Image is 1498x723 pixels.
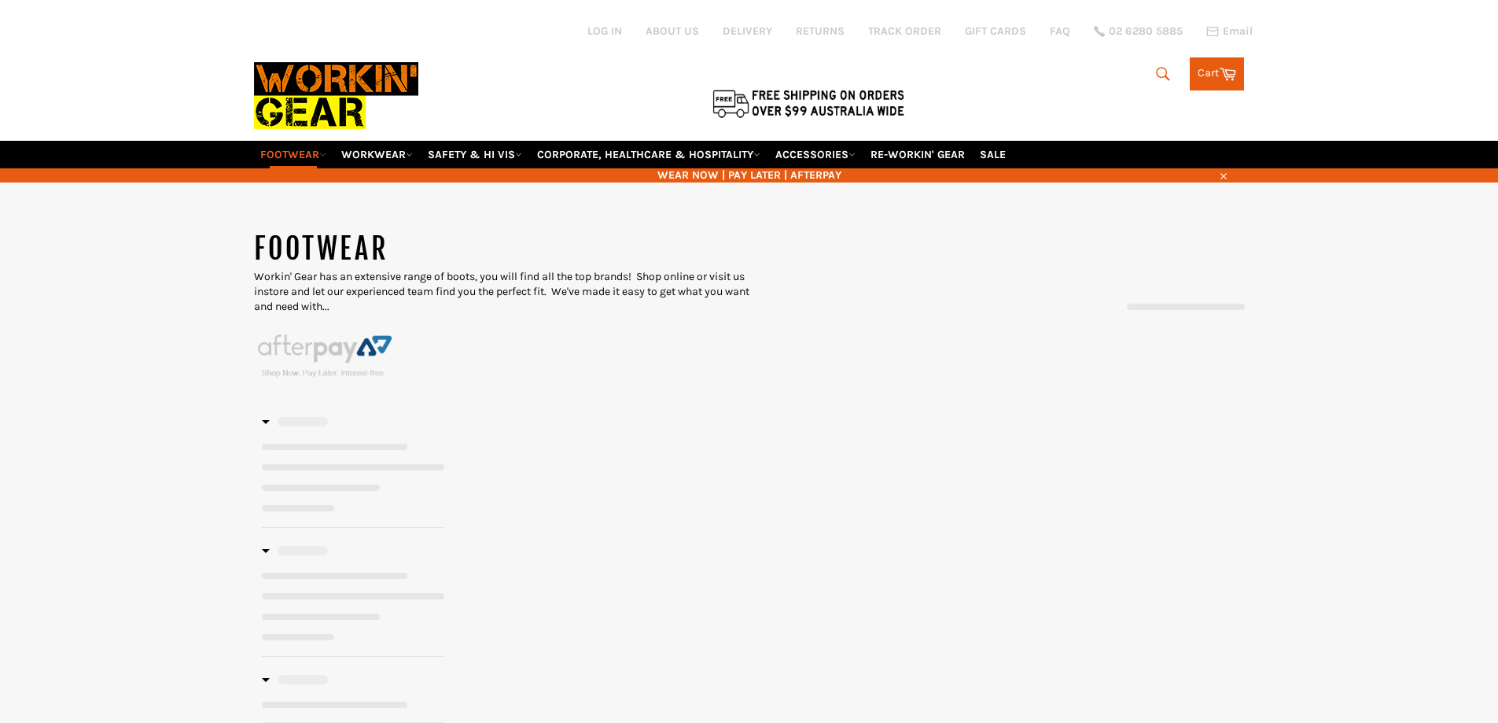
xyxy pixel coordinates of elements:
a: ABOUT US [646,24,699,39]
a: FAQ [1050,24,1070,39]
h1: FOOTWEAR [254,230,749,269]
span: Email [1223,26,1253,37]
span: WEAR NOW | PAY LATER | AFTERPAY [254,168,1245,183]
a: Log in [587,24,622,38]
a: 02 6280 5885 [1094,26,1183,37]
img: Workin Gear leaders in Workwear, Safety Boots, PPE, Uniforms. Australia's No.1 in Workwear [254,51,418,140]
img: Flat $9.95 shipping Australia wide [710,87,907,120]
a: RETURNS [796,24,845,39]
p: Workin' Gear has an extensive range of boots, you will find all the top brands! Shop online or vi... [254,269,749,315]
a: SAFETY & HI VIS [421,141,528,168]
a: GIFT CARDS [965,24,1026,39]
a: SALE [974,141,1012,168]
a: TRACK ORDER [868,24,941,39]
a: FOOTWEAR [254,141,333,168]
a: Email [1206,25,1253,38]
a: ACCESSORIES [769,141,862,168]
a: DELIVERY [723,24,772,39]
a: RE-WORKIN' GEAR [864,141,971,168]
a: CORPORATE, HEALTHCARE & HOSPITALITY [531,141,767,168]
span: 02 6280 5885 [1109,26,1183,37]
a: Cart [1190,57,1244,90]
a: WORKWEAR [335,141,419,168]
